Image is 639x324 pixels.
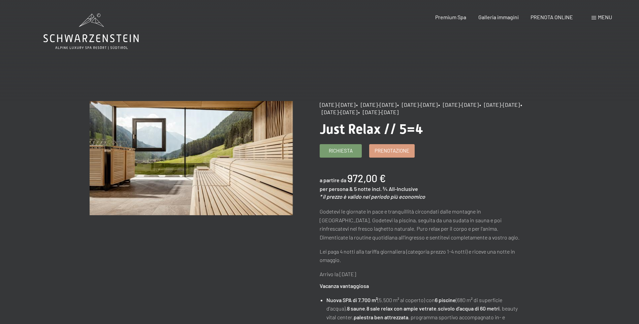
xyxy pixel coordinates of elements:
span: incl. ¾ All-Inclusive [372,186,418,192]
p: Arrivo la [DATE] [320,270,523,279]
em: * il prezzo è valido nel periodo più economico [320,193,425,200]
span: a partire da [320,177,346,183]
a: Richiesta [320,144,361,157]
strong: Vacanza vantaggiosa [320,283,369,289]
span: • [DATE]-[DATE] [397,101,438,108]
strong: scivolo d'acqua di 60 metri [438,305,500,312]
span: • [DATE]-[DATE] [358,109,398,115]
span: Menu [598,14,612,20]
span: Richiesta [329,147,353,154]
span: • [DATE]-[DATE] [438,101,479,108]
b: 972,00 € [347,172,386,184]
a: Prenotazione [370,144,414,157]
strong: Nuova SPA di 7.700 m² [326,297,378,303]
strong: 8 sale relax con ampie vetrate [366,305,437,312]
strong: 6 piscine [435,297,456,303]
p: Lei paga 4 notti alla tariffa giornaliera (categoria prezzo 1-4 notti) e riceve una notte in omag... [320,247,523,264]
span: • [DATE]-[DATE] [356,101,396,108]
strong: 8 saune [347,305,365,312]
a: Galleria immagini [478,14,519,20]
img: Just Relax // 5=4 [90,101,293,215]
span: per persona & [320,186,353,192]
span: [DATE]-[DATE] [320,101,355,108]
p: Godetevi le giornate in pace e tranquillità circondati dalle montagne in [GEOGRAPHIC_DATA]. Godet... [320,207,523,241]
span: Just Relax // 5=4 [320,121,423,137]
span: Prenotazione [375,147,409,154]
span: • [DATE]-[DATE] [479,101,520,108]
strong: palestra ben attrezzata [354,314,408,320]
a: Premium Spa [435,14,466,20]
a: PRENOTA ONLINE [531,14,573,20]
span: 5 notte [354,186,371,192]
